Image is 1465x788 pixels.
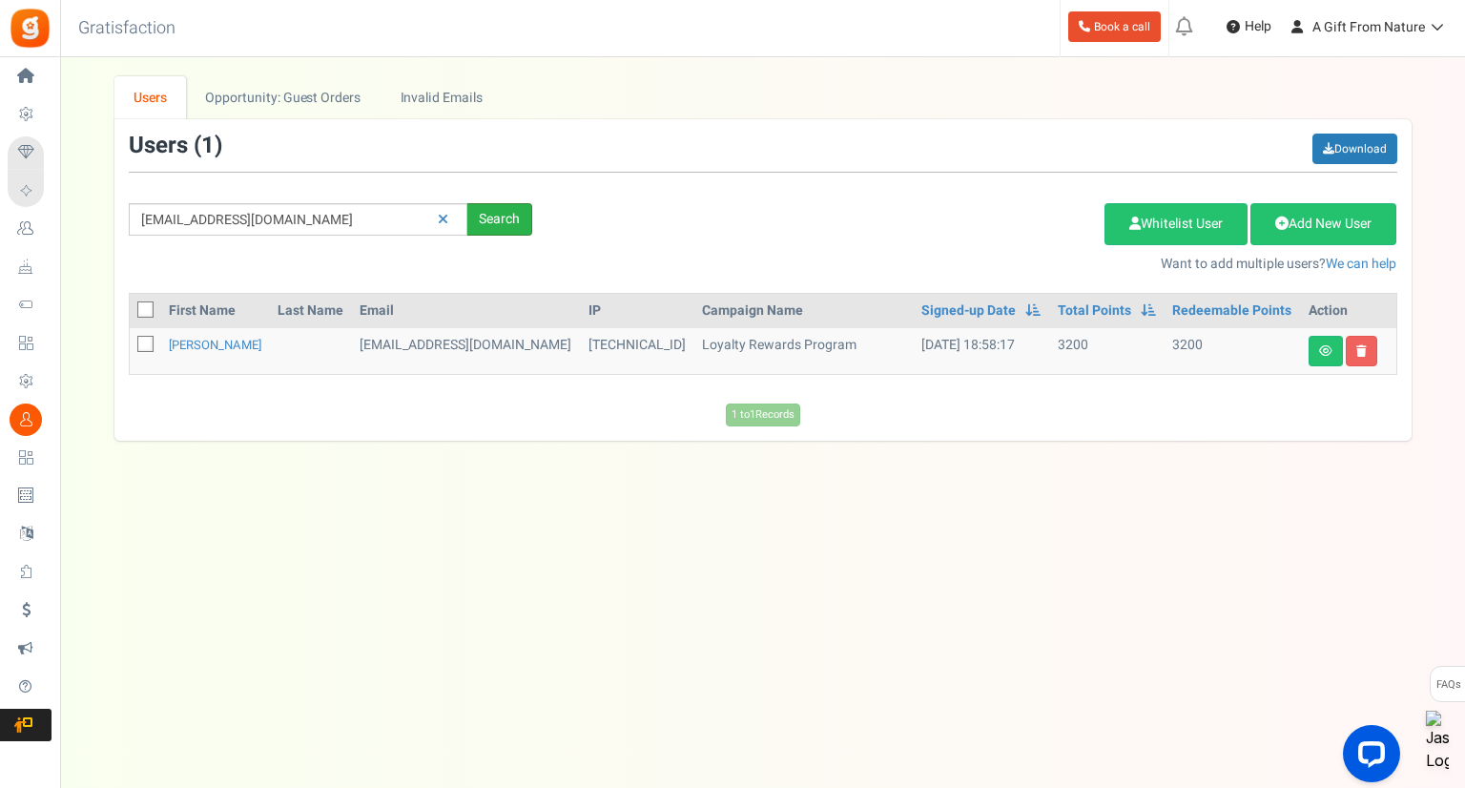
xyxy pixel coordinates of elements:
[1219,11,1279,42] a: Help
[169,336,261,354] a: [PERSON_NAME]
[1172,301,1291,321] a: Redeemable Points
[921,301,1016,321] a: Signed-up Date
[9,7,52,50] img: Gratisfaction
[1319,345,1332,357] i: View details
[1240,17,1271,36] span: Help
[161,294,270,328] th: First Name
[1435,667,1461,703] span: FAQs
[428,203,458,237] a: Reset
[561,255,1397,274] p: Want to add multiple users?
[129,134,222,158] h3: Users ( )
[381,76,502,119] a: Invalid Emails
[694,294,914,328] th: Campaign Name
[352,328,581,374] td: RETAIL
[694,328,914,374] td: Loyalty Rewards Program
[1301,294,1396,328] th: Action
[581,328,694,374] td: [TECHNICAL_ID]
[467,203,532,236] div: Search
[1312,134,1397,164] a: Download
[352,294,581,328] th: Email
[129,203,467,236] input: Search by email or name
[1250,203,1396,245] a: Add New User
[1165,328,1300,374] td: 3200
[1312,17,1425,37] span: A Gift From Nature
[201,129,215,162] span: 1
[1326,254,1396,274] a: We can help
[1050,328,1165,374] td: 3200
[1356,345,1367,357] i: Delete user
[914,328,1049,374] td: [DATE] 18:58:17
[1104,203,1248,245] a: Whitelist User
[270,294,352,328] th: Last Name
[1058,301,1131,321] a: Total Points
[581,294,694,328] th: IP
[57,10,196,48] h3: Gratisfaction
[114,76,187,119] a: Users
[1068,11,1161,42] a: Book a call
[186,76,380,119] a: Opportunity: Guest Orders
